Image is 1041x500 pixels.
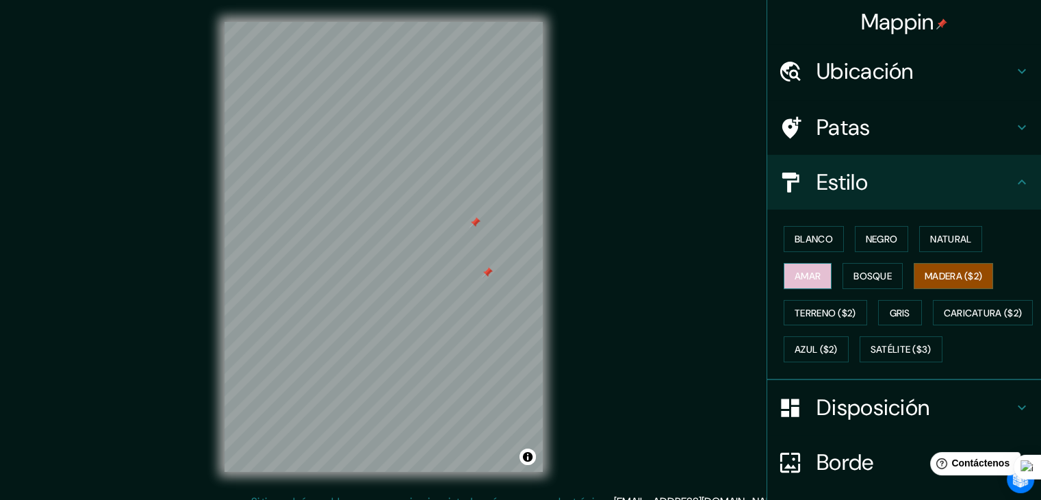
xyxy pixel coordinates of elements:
[866,233,898,245] font: Negro
[795,344,838,356] font: Azul ($2)
[224,22,543,472] canvas: Mapa
[860,336,942,362] button: Satélite ($3)
[855,226,909,252] button: Negro
[925,270,982,282] font: Madera ($2)
[843,263,903,289] button: Bosque
[784,336,849,362] button: Azul ($2)
[817,113,871,142] font: Patas
[795,307,856,319] font: Terreno ($2)
[795,270,821,282] font: Amar
[817,168,868,197] font: Estilo
[795,233,833,245] font: Blanco
[767,155,1041,210] div: Estilo
[861,8,934,36] font: Mappin
[919,226,982,252] button: Natural
[767,100,1041,155] div: Patas
[914,263,993,289] button: Madera ($2)
[933,300,1033,326] button: Caricatura ($2)
[519,449,536,465] button: Activar o desactivar atribución
[767,380,1041,435] div: Disposición
[930,233,971,245] font: Natural
[936,18,947,29] img: pin-icon.png
[784,300,867,326] button: Terreno ($2)
[767,44,1041,99] div: Ubicación
[878,300,922,326] button: Gris
[853,270,892,282] font: Bosque
[944,307,1023,319] font: Caricatura ($2)
[784,263,832,289] button: Amar
[817,393,929,422] font: Disposición
[871,344,931,356] font: Satélite ($3)
[784,226,844,252] button: Blanco
[767,435,1041,490] div: Borde
[919,447,1026,485] iframe: Lanzador de widgets de ayuda
[817,57,914,86] font: Ubicación
[817,448,874,477] font: Borde
[890,307,910,319] font: Gris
